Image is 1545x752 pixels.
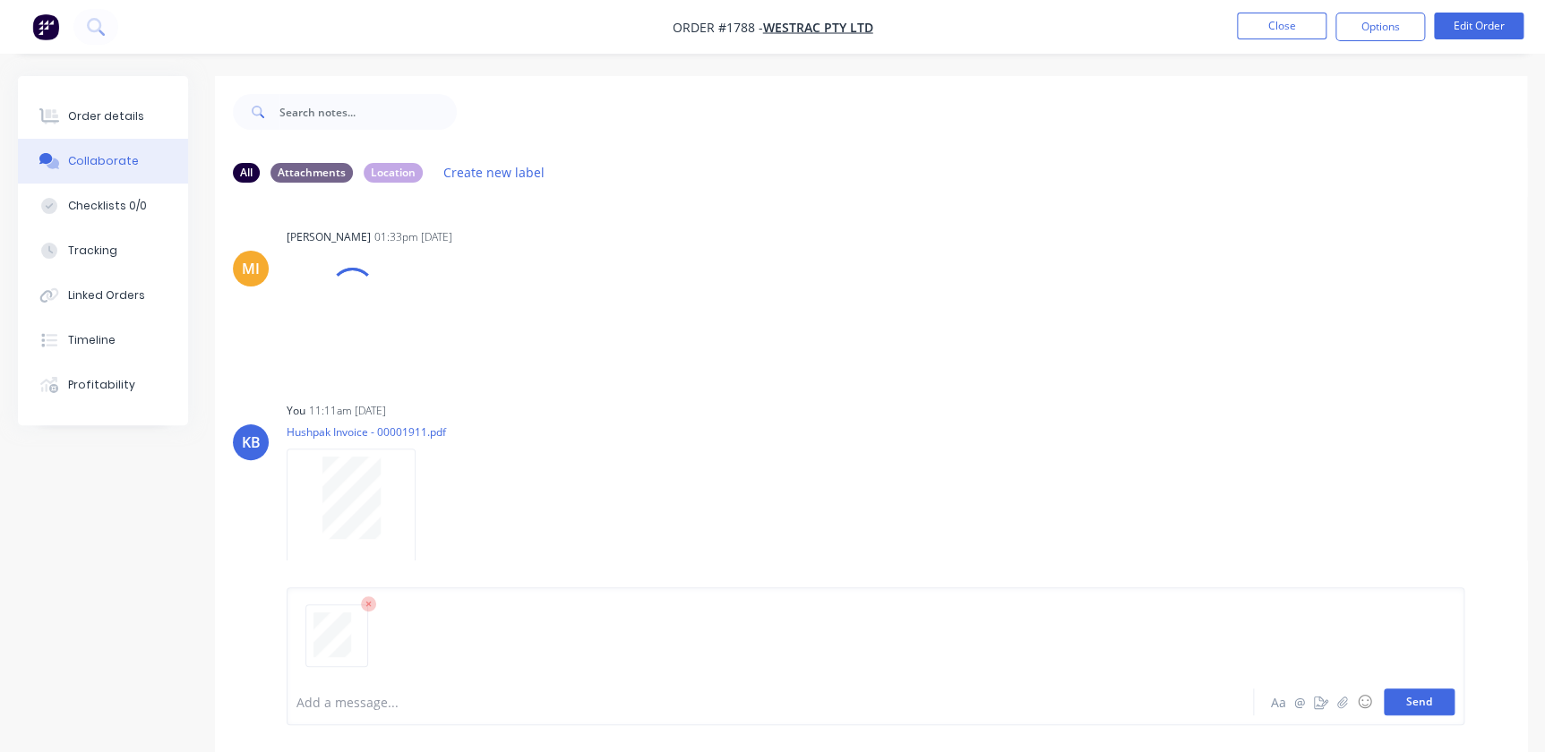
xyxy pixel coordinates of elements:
[242,258,260,279] div: MI
[1434,13,1524,39] button: Edit Order
[433,160,554,184] button: Create new label
[287,424,446,440] p: Hushpak Invoice - 00001911.pdf
[763,19,873,36] a: WesTrac Pty Ltd
[18,139,188,184] button: Collaborate
[287,229,371,245] div: [PERSON_NAME]
[287,403,305,419] div: You
[18,228,188,273] button: Tracking
[68,198,147,214] div: Checklists 0/0
[1267,691,1289,713] button: Aa
[233,163,260,183] div: All
[374,229,452,245] div: 01:33pm [DATE]
[18,273,188,318] button: Linked Orders
[1353,691,1375,713] button: ☺
[32,13,59,40] img: Factory
[68,243,117,259] div: Tracking
[68,153,139,169] div: Collaborate
[279,94,457,130] input: Search notes...
[18,94,188,139] button: Order details
[18,184,188,228] button: Checklists 0/0
[18,363,188,407] button: Profitability
[68,332,116,348] div: Timeline
[1384,688,1455,715] button: Send
[673,19,763,36] span: Order #1788 -
[68,287,145,303] div: Linked Orders
[1335,13,1425,41] button: Options
[1289,691,1310,713] button: @
[270,163,353,183] div: Attachments
[1237,13,1326,39] button: Close
[364,163,423,183] div: Location
[68,377,135,393] div: Profitability
[18,318,188,363] button: Timeline
[68,108,144,124] div: Order details
[309,403,386,419] div: 11:11am [DATE]
[242,432,261,453] div: KB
